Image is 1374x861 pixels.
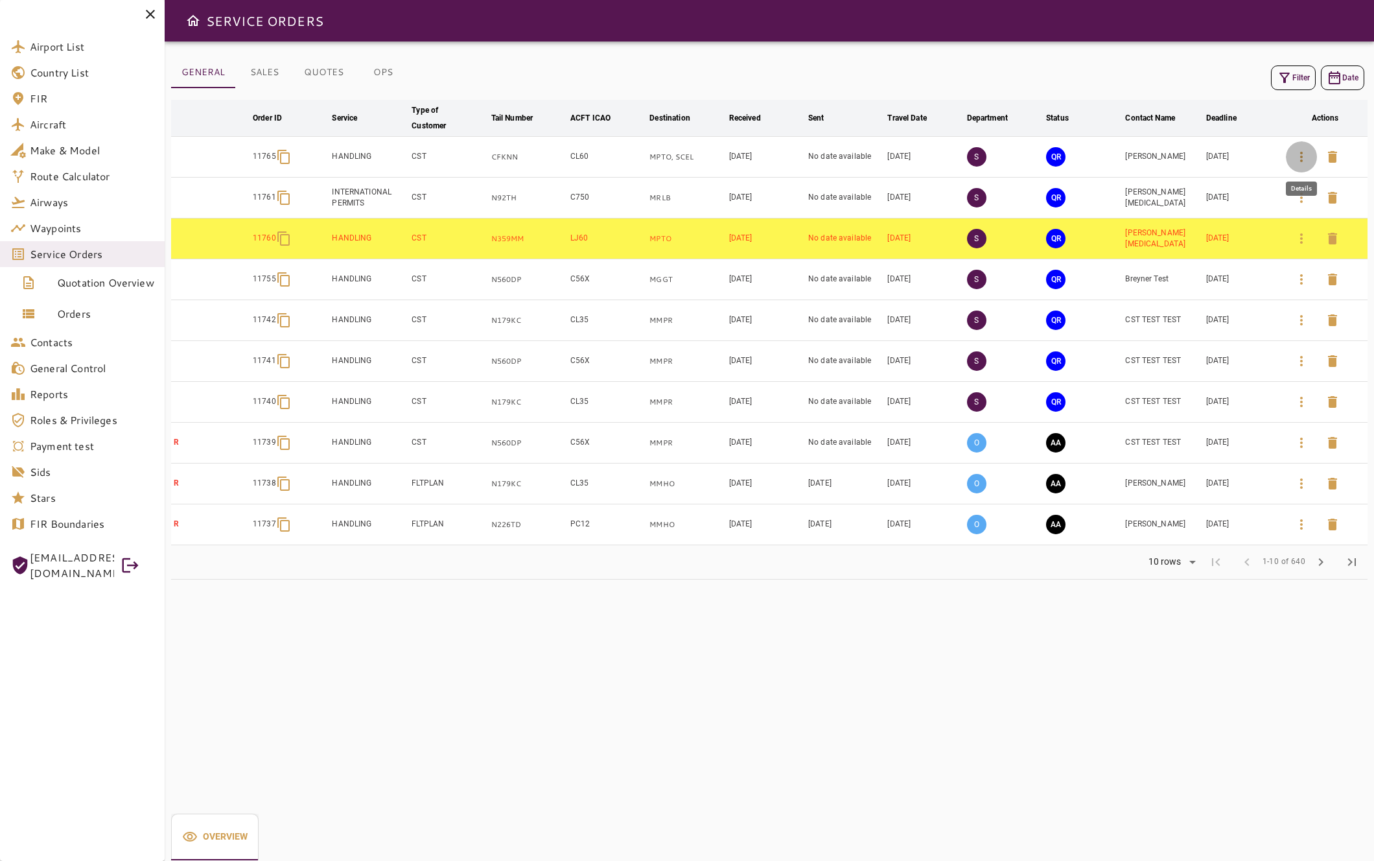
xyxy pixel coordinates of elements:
td: CST [409,218,488,259]
td: CST [409,137,488,178]
td: No date available [806,259,885,300]
button: GENERAL [171,57,235,88]
p: CFKNN [491,152,565,163]
p: 11761 [253,192,276,203]
td: CL35 [568,300,647,341]
p: S [967,229,986,248]
span: Department [967,110,1025,126]
div: Received [729,110,761,126]
p: S [967,270,986,289]
p: MMHO [649,519,723,530]
p: N560DP [491,274,565,285]
p: 11737 [253,519,276,530]
span: Contact Name [1125,110,1192,126]
span: Country List [30,65,154,80]
div: Sent [808,110,824,126]
button: Details [1286,468,1317,499]
span: Tail Number [491,110,550,126]
span: Orders [57,306,154,322]
div: basic tabs example [171,57,412,88]
div: Destination [649,110,690,126]
div: basic tabs example [171,814,259,860]
span: Stars [30,490,154,506]
button: AWAITING ASSIGNMENT [1046,433,1065,453]
span: Airways [30,195,154,210]
p: N560DP [491,438,565,449]
button: QUOTE REQUESTED [1046,392,1065,412]
td: [DATE] [1204,464,1283,504]
td: [DATE] [1204,218,1283,259]
td: [DATE] [885,423,964,464]
span: 1-10 of 640 [1263,556,1305,569]
span: last_page [1344,554,1360,570]
p: R [174,478,248,489]
td: [DATE] [727,423,806,464]
button: Delete [1317,509,1348,540]
span: FIR [30,91,154,106]
td: CST [409,423,488,464]
td: HANDLING [329,423,409,464]
p: N179KC [491,315,565,326]
p: 11740 [253,396,276,407]
td: CST [409,341,488,382]
span: [EMAIL_ADDRESS][DOMAIN_NAME] [30,550,114,581]
span: chevron_right [1313,554,1329,570]
td: No date available [806,382,885,423]
button: Delete [1317,468,1348,499]
div: Department [967,110,1008,126]
p: O [967,515,986,534]
td: [DATE] [727,300,806,341]
td: [DATE] [1204,423,1283,464]
p: MMPR [649,438,723,449]
p: 11738 [253,478,276,489]
td: [DATE] [1204,178,1283,218]
div: 10 rows [1145,556,1185,567]
p: S [967,351,986,371]
button: Delete [1317,264,1348,295]
td: [DATE] [885,382,964,423]
td: [PERSON_NAME] [1123,504,1203,545]
td: No date available [806,137,885,178]
button: Details [1286,386,1317,418]
td: Breyner Test [1123,259,1203,300]
td: [DATE] [1204,137,1283,178]
button: SALES [235,57,294,88]
td: CST [409,178,488,218]
p: MPTO, SCEL [649,152,723,163]
span: Quotation Overview [57,275,154,290]
td: C56X [568,341,647,382]
button: QUOTE REQUESTED [1046,351,1065,371]
p: N226TD [491,519,565,530]
td: [DATE] [727,259,806,300]
button: Details [1286,305,1317,336]
button: QUOTE REQUESTED [1046,270,1065,289]
span: Last Page [1336,547,1368,578]
span: Sent [808,110,841,126]
p: O [967,433,986,453]
button: OPS [354,57,412,88]
td: [DATE] [885,259,964,300]
div: Deadline [1206,110,1237,126]
span: Service Orders [30,246,154,262]
p: R [174,437,248,448]
td: CST [409,382,488,423]
td: [DATE] [885,218,964,259]
button: Filter [1271,65,1316,90]
p: N92TH [491,193,565,204]
button: Details [1286,182,1317,213]
button: QUOTES [294,57,354,88]
span: Airport List [30,39,154,54]
td: No date available [806,178,885,218]
td: [PERSON_NAME] [1123,464,1203,504]
button: Delete [1317,346,1348,377]
td: [DATE] [1204,504,1283,545]
p: N359MM [491,233,565,244]
button: Details [1286,264,1317,295]
td: [DATE] [885,341,964,382]
p: 11741 [253,355,276,366]
div: Tail Number [491,110,533,126]
td: CST TEST TEST [1123,341,1203,382]
button: Delete [1317,386,1348,418]
span: Service [332,110,374,126]
p: MPTO [649,233,723,244]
